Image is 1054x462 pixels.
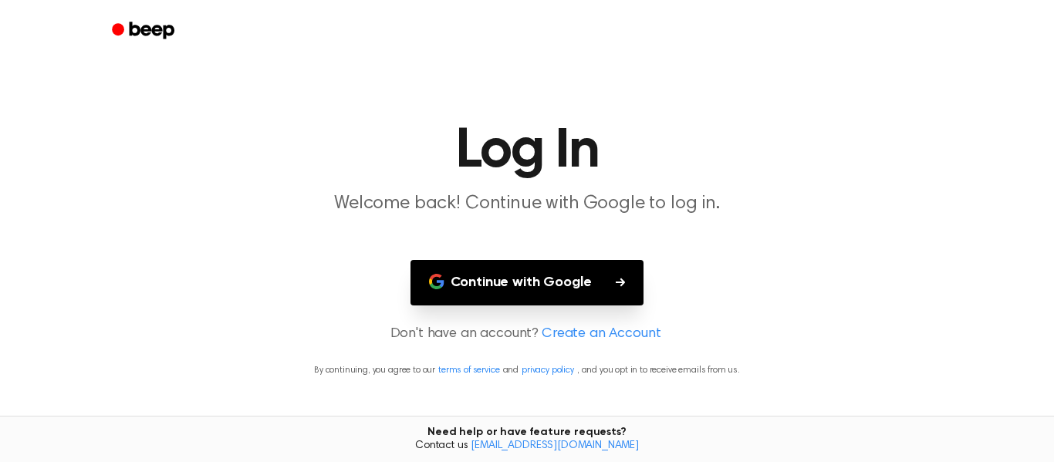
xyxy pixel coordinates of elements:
[132,123,922,179] h1: Log In
[542,324,660,345] a: Create an Account
[410,260,644,305] button: Continue with Google
[9,440,1045,454] span: Contact us
[231,191,823,217] p: Welcome back! Continue with Google to log in.
[19,363,1035,377] p: By continuing, you agree to our and , and you opt in to receive emails from us.
[471,440,639,451] a: [EMAIL_ADDRESS][DOMAIN_NAME]
[522,366,574,375] a: privacy policy
[101,16,188,46] a: Beep
[19,324,1035,345] p: Don't have an account?
[438,366,499,375] a: terms of service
